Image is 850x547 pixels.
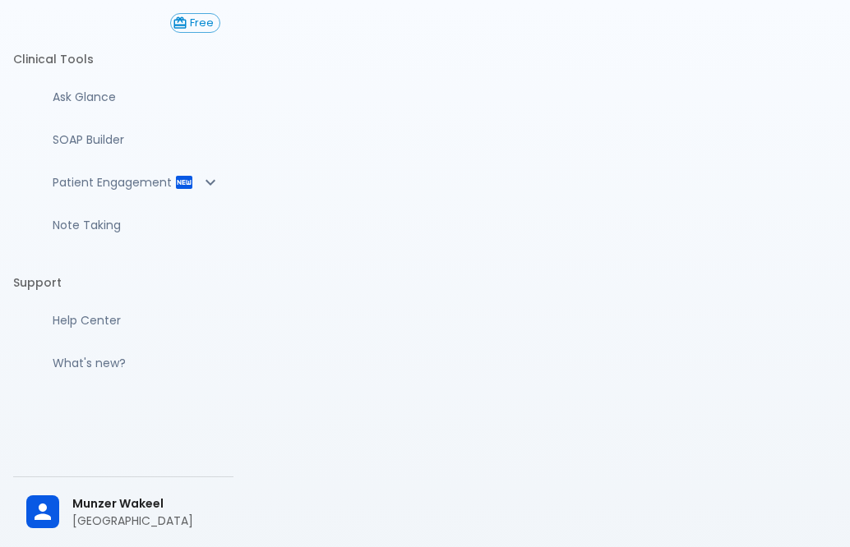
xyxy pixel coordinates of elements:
a: Advanced note-taking [13,207,233,243]
a: Docugen: Compose a clinical documentation in seconds [13,122,233,158]
div: Recent updates and feature releases [13,345,233,381]
p: Help Center [53,312,220,329]
span: Free [184,17,219,30]
li: Settings [13,401,233,440]
p: Ask Glance [53,89,220,105]
p: What's new? [53,355,220,371]
p: [GEOGRAPHIC_DATA] [72,513,220,529]
li: Clinical Tools [13,39,233,79]
div: Munzer Wakeel[GEOGRAPHIC_DATA] [13,484,233,540]
a: Click to view or change your subscription [170,13,233,33]
div: Patient Reports & Referrals [13,164,233,200]
p: SOAP Builder [53,131,220,148]
p: Note Taking [53,217,220,233]
span: Munzer Wakeel [72,495,220,513]
a: Get help from our support team [13,302,233,338]
a: Moramiz: Find ICD10AM codes instantly [13,79,233,115]
button: Free [170,13,220,33]
li: Support [13,263,233,302]
p: Patient Engagement [53,174,174,191]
